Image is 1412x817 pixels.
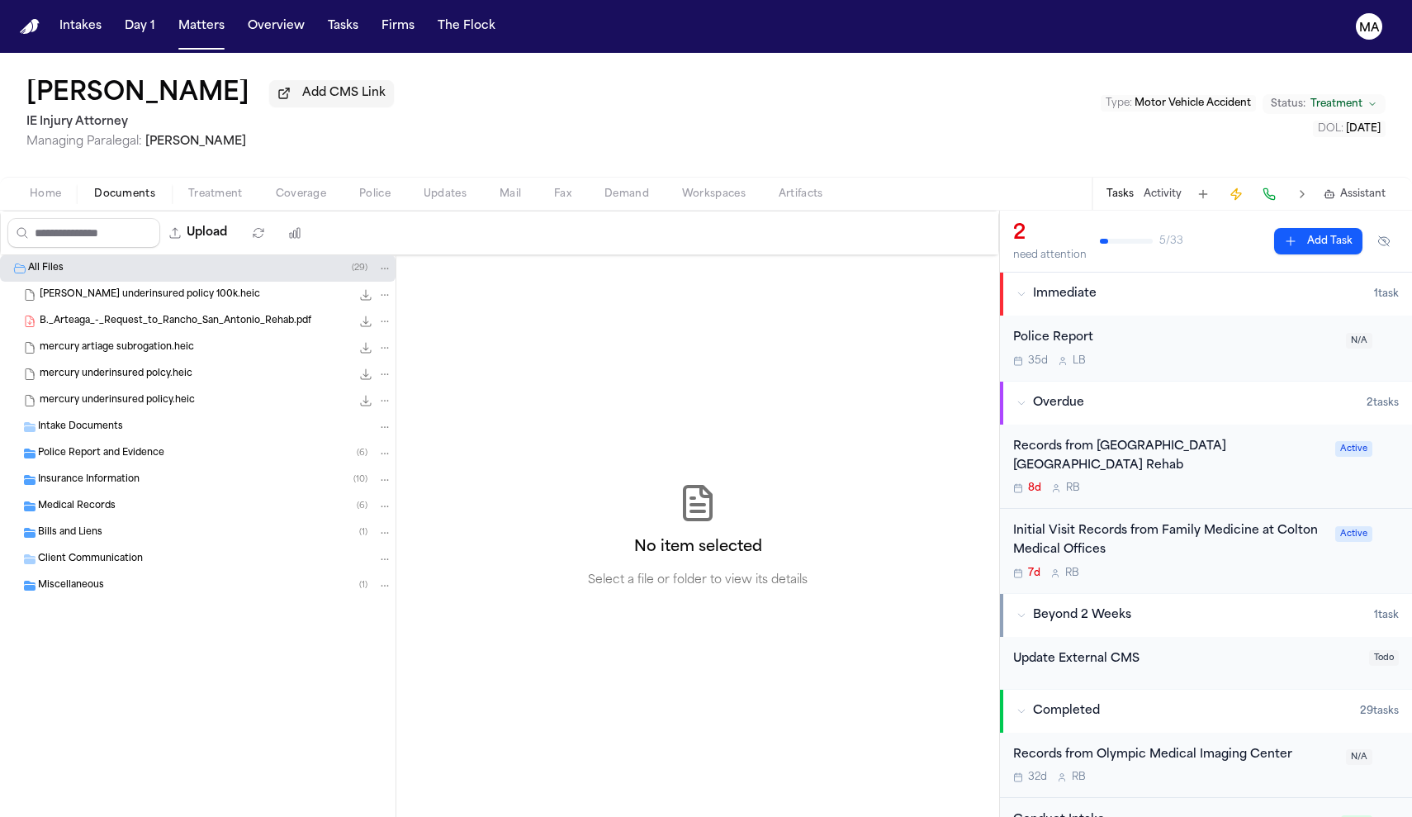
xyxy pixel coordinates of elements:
span: Motor Vehicle Accident [1135,98,1251,108]
span: L B [1073,354,1086,368]
span: Coverage [276,188,326,201]
span: mercury underinsured policy.heic [40,394,195,408]
h1: [PERSON_NAME] [26,79,249,109]
span: 1 task [1374,609,1399,622]
button: Beyond 2 Weeks1task [1000,594,1412,637]
span: Bills and Liens [38,526,102,540]
span: DOL : [1318,124,1343,134]
span: All Files [28,262,64,276]
button: Assistant [1324,188,1386,201]
div: Records from Olympic Medical Imaging Center [1013,746,1336,765]
span: [PERSON_NAME] [145,135,246,148]
span: Treatment [188,188,243,201]
span: Insurance Information [38,473,140,487]
button: The Flock [431,12,502,41]
a: Tasks [321,12,365,41]
img: Finch Logo [20,19,40,35]
span: B._Arteaga_-_Request_to_Rancho_San_Antonio_Rehab.pdf [40,315,311,329]
span: ( 6 ) [357,449,367,458]
span: ( 1 ) [359,581,367,590]
button: Download B._Arteaga_-_Request_to_Rancho_San_Antonio_Rehab.pdf [358,313,374,330]
button: Completed29tasks [1000,690,1412,733]
button: Immediate1task [1000,273,1412,316]
button: Download mercury underinsured policy.heic [358,392,374,409]
span: R B [1072,771,1086,784]
span: Active [1335,441,1372,457]
span: Type : [1106,98,1132,108]
button: Tasks [1106,188,1134,201]
button: Activity [1144,188,1182,201]
span: Client Communication [38,553,143,567]
div: Open task: Records from Olympic Medical Imaging Center [1000,733,1412,799]
span: N/A [1346,333,1372,349]
input: Search files [7,218,160,248]
span: [DATE] [1346,124,1381,134]
button: Edit matter name [26,79,249,109]
span: Updates [424,188,467,201]
span: Artifacts [779,188,823,201]
span: ( 1 ) [359,528,367,537]
a: Home [20,19,40,35]
span: Completed [1033,703,1100,720]
button: Download mercury underinsured polcy.heic [358,366,374,382]
span: Immediate [1033,286,1097,302]
div: Records from [GEOGRAPHIC_DATA] [GEOGRAPHIC_DATA] Rehab [1013,438,1325,476]
button: Edit Type: Motor Vehicle Accident [1101,95,1256,112]
span: Managing Paralegal: [26,135,142,148]
h2: IE Injury Attorney [26,112,394,132]
span: Demand [604,188,649,201]
button: Create Immediate Task [1225,183,1248,206]
span: 32d [1028,771,1047,784]
span: ( 6 ) [357,501,367,511]
button: Add CMS Link [269,80,394,107]
span: Police Report and Evidence [38,447,164,461]
span: mercury underinsured polcy.heic [40,368,192,382]
span: R B [1066,482,1080,495]
button: Upload [160,218,237,248]
span: Intake Documents [38,420,123,435]
button: Download Artiga underinsured policy 100k.heic [358,287,374,303]
button: Firms [375,12,421,41]
span: ( 29 ) [352,264,367,273]
span: Home [30,188,61,201]
span: 8d [1028,482,1041,495]
span: Beyond 2 Weeks [1033,607,1131,624]
button: Day 1 [118,12,162,41]
span: 35d [1028,354,1048,368]
h2: No item selected [634,536,762,559]
span: Status: [1271,97,1305,111]
button: Change status from Treatment [1263,94,1386,114]
span: 5 / 33 [1159,235,1183,248]
span: [PERSON_NAME] underinsured policy 100k.heic [40,288,260,302]
div: 2 [1013,221,1087,247]
button: Add Task [1274,228,1362,254]
button: Hide completed tasks (⌘⇧H) [1369,228,1399,254]
div: Open task: Update External CMS [1000,637,1412,689]
div: Open task: Records from San Antonio Regional Hospital Rancho San Antonio Rehab [1000,425,1412,510]
span: Todo [1369,650,1399,666]
span: 7d [1028,567,1040,580]
button: Add Task [1192,183,1215,206]
span: Miscellaneous [38,579,104,593]
span: Treatment [1310,97,1362,111]
button: Overdue2tasks [1000,382,1412,425]
button: Matters [172,12,231,41]
span: 2 task s [1367,397,1399,410]
button: Intakes [53,12,108,41]
div: Open task: Police Report [1000,316,1412,381]
button: Edit DOL: 2025-01-29 [1313,121,1386,137]
button: Make a Call [1258,183,1281,206]
span: Workspaces [682,188,746,201]
span: R B [1065,567,1079,580]
button: Overview [241,12,311,41]
p: Select a file or folder to view its details [588,572,808,589]
span: Active [1335,526,1372,542]
div: Police Report [1013,329,1336,348]
span: Add CMS Link [302,85,386,102]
